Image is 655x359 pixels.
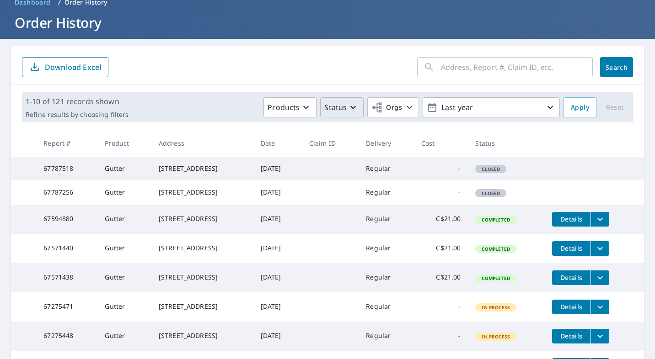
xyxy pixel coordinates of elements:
td: C$21.00 [414,234,468,263]
td: Regular [359,234,413,263]
button: detailsBtn-67571440 [552,241,591,256]
button: Orgs [367,97,419,117]
button: Products [263,97,317,117]
td: [DATE] [253,205,302,234]
td: 67275448 [36,322,97,351]
div: [STREET_ADDRESS] [159,188,246,197]
input: Address, Report #, Claim ID, etc. [441,54,593,80]
button: detailsBtn-67571438 [552,270,591,285]
button: filesDropdownBtn-67275471 [591,300,609,314]
span: Details [558,273,585,282]
button: Download Excel [22,57,108,77]
td: 67571440 [36,234,97,263]
button: detailsBtn-67275448 [552,329,591,343]
th: Address [151,130,253,157]
td: [DATE] [253,263,302,292]
td: 67787256 [36,180,97,204]
td: [DATE] [253,234,302,263]
td: - [414,322,468,351]
p: Status [324,102,347,113]
span: Details [558,302,585,311]
button: Search [600,57,633,77]
td: - [414,292,468,322]
p: Last year [438,100,545,116]
td: Gutter [97,322,151,351]
div: [STREET_ADDRESS] [159,302,246,311]
span: Details [558,215,585,223]
span: Details [558,244,585,253]
p: 1-10 of 121 records shown [26,96,129,107]
td: Regular [359,263,413,292]
th: Report # [36,130,97,157]
button: detailsBtn-67594880 [552,212,591,227]
td: Regular [359,322,413,351]
td: Gutter [97,263,151,292]
p: Products [268,102,300,113]
td: Regular [359,205,413,234]
p: Refine results by choosing filters [26,111,129,119]
button: filesDropdownBtn-67275448 [591,329,609,343]
td: [DATE] [253,292,302,322]
td: [DATE] [253,322,302,351]
div: [STREET_ADDRESS] [159,164,246,173]
td: 67594880 [36,205,97,234]
button: Apply [564,97,596,117]
td: C$21.00 [414,263,468,292]
td: Regular [359,157,413,180]
td: Regular [359,180,413,204]
span: In Process [476,333,515,340]
span: Details [558,332,585,340]
button: Last year [423,97,560,117]
td: Gutter [97,180,151,204]
button: filesDropdownBtn-67571440 [591,241,609,256]
span: Apply [571,102,589,113]
button: filesDropdownBtn-67571438 [591,270,609,285]
td: [DATE] [253,180,302,204]
th: Date [253,130,302,157]
th: Cost [414,130,468,157]
p: Download Excel [45,62,101,72]
span: Search [607,63,626,72]
td: 67787518 [36,157,97,180]
th: Claim ID [302,130,359,157]
span: Closed [476,190,505,196]
div: [STREET_ADDRESS] [159,214,246,223]
h1: Order History [11,13,644,32]
div: [STREET_ADDRESS] [159,273,246,282]
span: In Process [476,304,515,311]
td: [DATE] [253,157,302,180]
th: Status [468,130,545,157]
th: Delivery [359,130,413,157]
span: Completed [476,246,515,252]
span: Completed [476,275,515,281]
td: - [414,180,468,204]
div: [STREET_ADDRESS] [159,331,246,340]
td: Gutter [97,292,151,322]
td: 67571438 [36,263,97,292]
span: Closed [476,166,505,172]
button: detailsBtn-67275471 [552,300,591,314]
td: Gutter [97,157,151,180]
span: Completed [476,216,515,223]
td: - [414,157,468,180]
div: [STREET_ADDRESS] [159,243,246,253]
span: Orgs [371,102,402,113]
button: Status [320,97,364,117]
th: Product [97,130,151,157]
button: filesDropdownBtn-67594880 [591,212,609,227]
td: 67275471 [36,292,97,322]
td: Gutter [97,234,151,263]
td: Gutter [97,205,151,234]
td: C$21.00 [414,205,468,234]
td: Regular [359,292,413,322]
